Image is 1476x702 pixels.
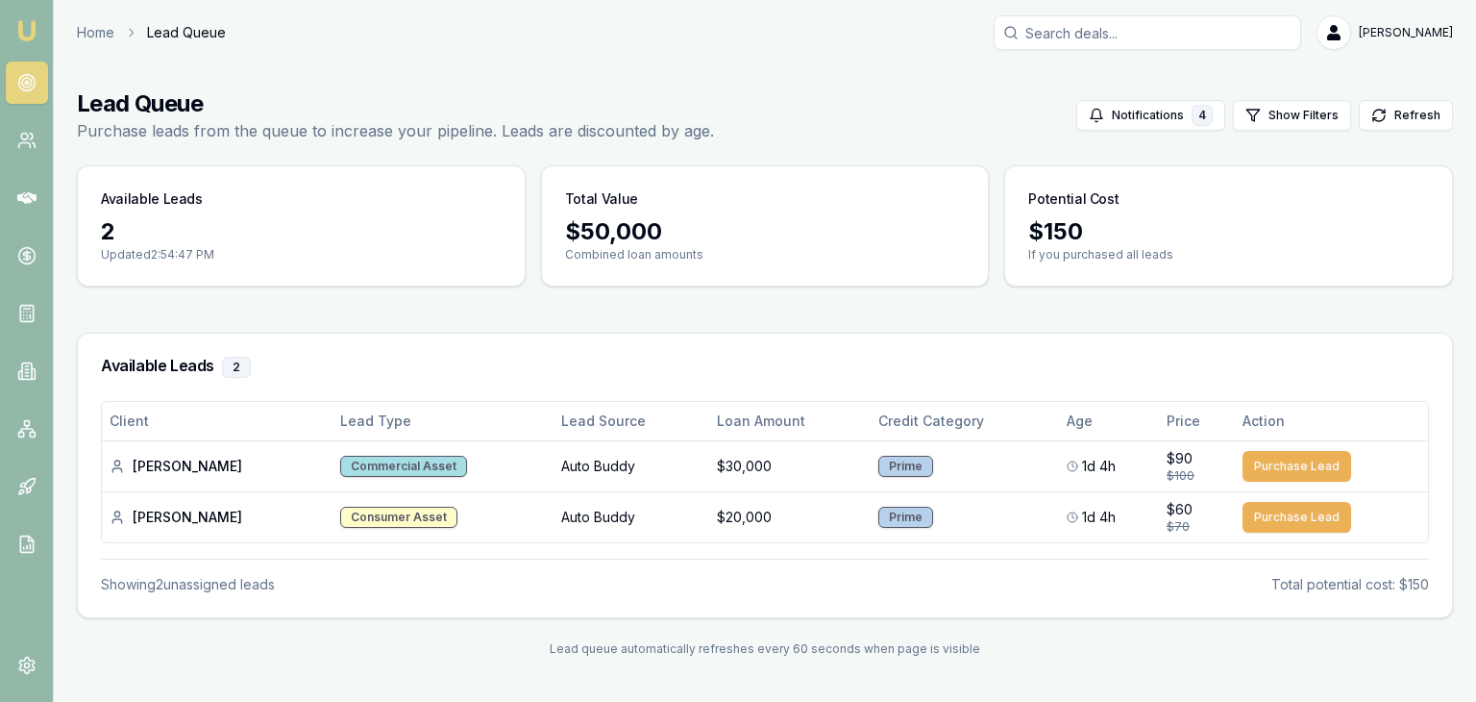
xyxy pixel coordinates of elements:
[1233,100,1351,131] button: Show Filters
[1059,402,1159,440] th: Age
[878,456,933,477] div: Prime
[101,247,502,263] p: Updated 2:54:47 PM
[1167,519,1227,535] div: $70
[994,15,1301,50] input: Search deals
[878,507,933,528] div: Prime
[553,402,709,440] th: Lead Source
[101,189,203,209] h3: Available Leads
[77,23,114,42] a: Home
[1028,247,1429,263] p: If you purchased all leads
[15,19,38,42] img: emu-icon-u.png
[1359,25,1453,40] span: [PERSON_NAME]
[77,641,1453,657] div: Lead queue automatically refreshes every 60 seconds when page is visible
[1028,189,1119,209] h3: Potential Cost
[102,402,332,440] th: Client
[340,507,457,528] div: Consumer Asset
[1082,508,1116,527] span: 1d 4h
[1242,451,1351,482] button: Purchase Lead
[1235,402,1428,440] th: Action
[101,575,275,594] div: Showing 2 unassigned lead s
[1082,457,1116,476] span: 1d 4h
[1271,575,1429,594] div: Total potential cost: $150
[340,456,467,477] div: Commercial Asset
[1242,502,1351,533] button: Purchase Lead
[1167,468,1227,484] div: $100
[101,357,1429,378] h3: Available Leads
[1192,105,1213,126] div: 4
[1359,100,1453,131] button: Refresh
[77,119,714,142] p: Purchase leads from the queue to increase your pipeline. Leads are discounted by age.
[77,88,714,119] h1: Lead Queue
[553,440,709,491] td: Auto Buddy
[709,402,871,440] th: Loan Amount
[222,357,251,378] div: 2
[332,402,553,440] th: Lead Type
[147,23,226,42] span: Lead Queue
[709,491,871,542] td: $20,000
[1159,402,1235,440] th: Price
[709,440,871,491] td: $30,000
[565,189,638,209] h3: Total Value
[565,247,966,263] p: Combined loan amounts
[1076,100,1225,131] button: Notifications4
[1167,449,1193,468] span: $90
[871,402,1059,440] th: Credit Category
[1028,216,1429,247] div: $ 150
[553,491,709,542] td: Auto Buddy
[110,508,325,527] div: [PERSON_NAME]
[101,216,502,247] div: 2
[110,457,325,476] div: [PERSON_NAME]
[1167,500,1193,519] span: $60
[77,23,226,42] nav: breadcrumb
[565,216,966,247] div: $ 50,000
